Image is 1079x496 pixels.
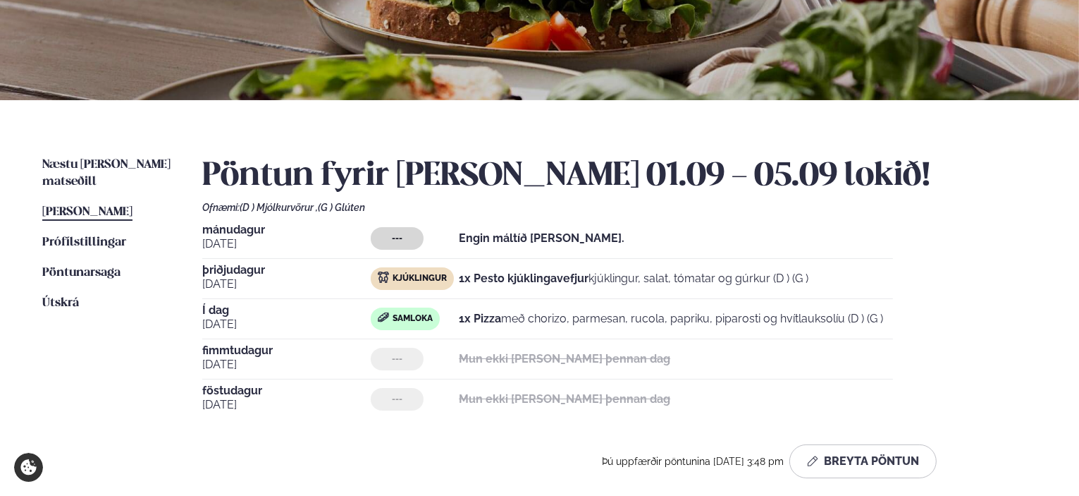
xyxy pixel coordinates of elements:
[202,224,371,236] span: mánudagur
[202,305,371,316] span: Í dag
[392,233,402,244] span: ---
[42,236,126,248] span: Prófílstillingar
[392,394,402,405] span: ---
[42,267,121,279] span: Pöntunarsaga
[14,453,43,482] a: Cookie settings
[42,265,121,282] a: Pöntunarsaga
[202,345,371,356] span: fimmtudagur
[459,392,670,406] strong: Mun ekki [PERSON_NAME] þennan dag
[459,270,808,287] p: kjúklingur, salat, tómatar og gúrkur (D ) (G )
[42,206,132,218] span: [PERSON_NAME]
[42,204,132,221] a: [PERSON_NAME]
[202,265,371,276] span: þriðjudagur
[202,316,371,333] span: [DATE]
[202,385,371,397] span: föstudagur
[240,202,318,213] span: (D ) Mjólkurvörur ,
[602,456,784,467] span: Þú uppfærðir pöntunina [DATE] 3:48 pm
[459,312,501,325] strong: 1x Pizza
[202,157,1037,196] h2: Pöntun fyrir [PERSON_NAME] 01.09 - 05.09 lokið!
[42,297,79,309] span: Útskrá
[42,295,79,312] a: Útskrá
[202,236,371,253] span: [DATE]
[202,202,1037,213] div: Ofnæmi:
[202,276,371,293] span: [DATE]
[459,272,588,285] strong: 1x Pesto kjúklingavefjur
[42,159,171,188] span: Næstu [PERSON_NAME] matseðill
[42,157,174,190] a: Næstu [PERSON_NAME] matseðill
[459,231,624,245] strong: Engin máltíð [PERSON_NAME].
[318,202,365,213] span: (G ) Glúten
[393,313,433,325] span: Samloka
[378,313,389,322] img: sandwich-new-16px.svg
[789,444,937,478] button: Breyta Pöntun
[202,397,371,413] span: [DATE]
[459,352,670,365] strong: Mun ekki [PERSON_NAME] þennan dag
[202,356,371,373] span: [DATE]
[393,273,447,284] span: Kjúklingur
[392,353,402,365] span: ---
[378,272,389,283] img: chicken.svg
[459,310,883,327] p: með chorizo, parmesan, rucola, papriku, piparosti og hvítlauksolíu (D ) (G )
[42,234,126,251] a: Prófílstillingar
